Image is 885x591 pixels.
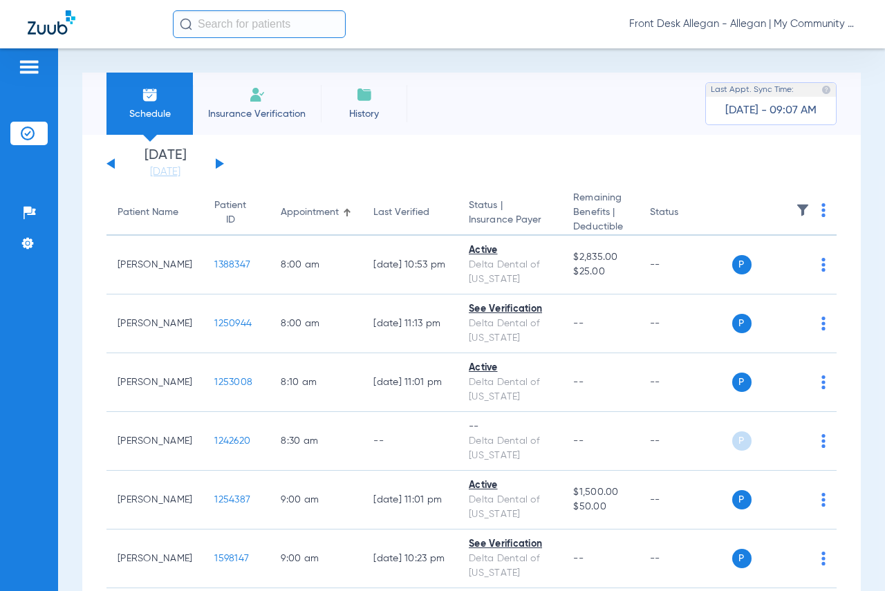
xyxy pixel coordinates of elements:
[732,255,752,274] span: P
[106,294,203,353] td: [PERSON_NAME]
[270,353,362,412] td: 8:10 AM
[469,478,551,493] div: Active
[18,59,40,75] img: hamburger-icon
[356,86,373,103] img: History
[790,434,804,448] img: x.svg
[732,314,752,333] span: P
[573,377,584,387] span: --
[816,525,885,591] iframe: Chat Widget
[214,554,249,563] span: 1598147
[469,375,551,404] div: Delta Dental of [US_STATE]
[821,85,831,95] img: last sync help info
[214,198,246,227] div: Patient ID
[142,86,158,103] img: Schedule
[469,537,551,552] div: See Verification
[362,412,458,471] td: --
[469,213,551,227] span: Insurance Payer
[270,294,362,353] td: 8:00 AM
[790,552,804,565] img: x.svg
[796,203,810,217] img: filter.svg
[214,495,250,505] span: 1254387
[124,149,207,179] li: [DATE]
[214,319,252,328] span: 1250944
[821,317,826,330] img: group-dot-blue.svg
[362,353,458,412] td: [DATE] 11:01 PM
[639,191,732,236] th: Status
[214,377,252,387] span: 1253008
[281,205,339,220] div: Appointment
[639,529,732,588] td: --
[732,490,752,509] span: P
[562,191,638,236] th: Remaining Benefits |
[790,493,804,507] img: x.svg
[821,434,826,448] img: group-dot-blue.svg
[573,250,627,265] span: $2,835.00
[117,107,183,121] span: Schedule
[573,500,627,514] span: $50.00
[573,554,584,563] span: --
[821,375,826,389] img: group-dot-blue.svg
[469,420,551,434] div: --
[573,220,627,234] span: Deductible
[732,431,752,451] span: P
[821,203,826,217] img: group-dot-blue.svg
[214,260,250,270] span: 1388347
[639,471,732,529] td: --
[173,10,346,38] input: Search for patients
[639,236,732,294] td: --
[639,294,732,353] td: --
[821,258,826,272] img: group-dot-blue.svg
[270,412,362,471] td: 8:30 AM
[732,373,752,392] span: P
[790,317,804,330] img: x.svg
[124,165,207,179] a: [DATE]
[373,205,447,220] div: Last Verified
[629,17,857,31] span: Front Desk Allegan - Allegan | My Community Dental Centers
[331,107,397,121] span: History
[469,493,551,522] div: Delta Dental of [US_STATE]
[106,529,203,588] td: [PERSON_NAME]
[639,412,732,471] td: --
[106,236,203,294] td: [PERSON_NAME]
[362,236,458,294] td: [DATE] 10:53 PM
[214,198,259,227] div: Patient ID
[458,191,562,236] th: Status |
[106,353,203,412] td: [PERSON_NAME]
[469,258,551,287] div: Delta Dental of [US_STATE]
[362,294,458,353] td: [DATE] 11:13 PM
[639,353,732,412] td: --
[270,471,362,529] td: 9:00 AM
[711,83,794,97] span: Last Appt. Sync Time:
[118,205,178,220] div: Patient Name
[270,529,362,588] td: 9:00 AM
[469,361,551,375] div: Active
[469,243,551,258] div: Active
[249,86,265,103] img: Manual Insurance Verification
[180,18,192,30] img: Search Icon
[790,258,804,272] img: x.svg
[118,205,192,220] div: Patient Name
[28,10,75,35] img: Zuub Logo
[573,265,627,279] span: $25.00
[469,317,551,346] div: Delta Dental of [US_STATE]
[362,471,458,529] td: [DATE] 11:01 PM
[203,107,310,121] span: Insurance Verification
[790,375,804,389] img: x.svg
[362,529,458,588] td: [DATE] 10:23 PM
[725,104,817,118] span: [DATE] - 09:07 AM
[214,436,250,446] span: 1242620
[106,471,203,529] td: [PERSON_NAME]
[106,412,203,471] td: [PERSON_NAME]
[281,205,351,220] div: Appointment
[270,236,362,294] td: 8:00 AM
[469,552,551,581] div: Delta Dental of [US_STATE]
[732,549,752,568] span: P
[469,434,551,463] div: Delta Dental of [US_STATE]
[821,493,826,507] img: group-dot-blue.svg
[573,319,584,328] span: --
[573,436,584,446] span: --
[573,485,627,500] span: $1,500.00
[469,302,551,317] div: See Verification
[373,205,429,220] div: Last Verified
